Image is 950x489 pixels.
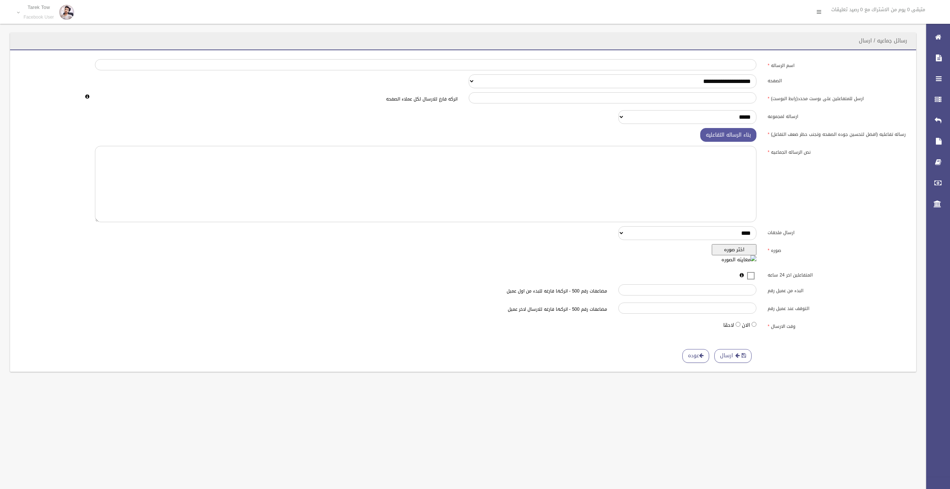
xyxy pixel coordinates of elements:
[742,321,750,330] label: الان
[762,146,912,156] label: نص الرساله الجماعيه
[95,97,458,102] h6: اتركه فارغ للارسال لكل عملاء الصفحه
[762,244,912,255] label: صوره
[721,255,756,264] img: معاينه الصوره
[850,33,916,48] header: رسائل جماعيه / ارسال
[723,321,734,330] label: لاحقا
[762,303,912,313] label: التوقف عند عميل رقم
[682,349,709,363] a: عوده
[23,15,54,20] small: Facebook User
[762,59,912,70] label: اسم الرساله
[762,74,912,85] label: الصفحه
[762,128,912,138] label: رساله تفاعليه (افضل لتحسين جوده الصفحه وتجنب حظر ضعف التفاعل)
[712,244,756,255] button: اختر صوره
[762,92,912,103] label: ارسل للمتفاعلين على بوست محدد(رابط البوست)
[700,128,756,142] button: بناء الرساله التفاعليه
[714,349,752,363] button: ارسال
[762,320,912,331] label: وقت الارسال
[762,110,912,121] label: ارساله لمجموعه
[23,4,54,10] p: Tarek Tow
[762,284,912,295] label: البدء من عميل رقم
[245,307,607,312] h6: مضاعفات رقم 500 - اتركها فارغه للارسال لاخر عميل
[245,289,607,294] h6: مضاعفات رقم 500 - اتركها فارغه للبدء من اول عميل
[762,269,912,279] label: المتفاعلين اخر 24 ساعه
[762,226,912,237] label: ارسال ملحقات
